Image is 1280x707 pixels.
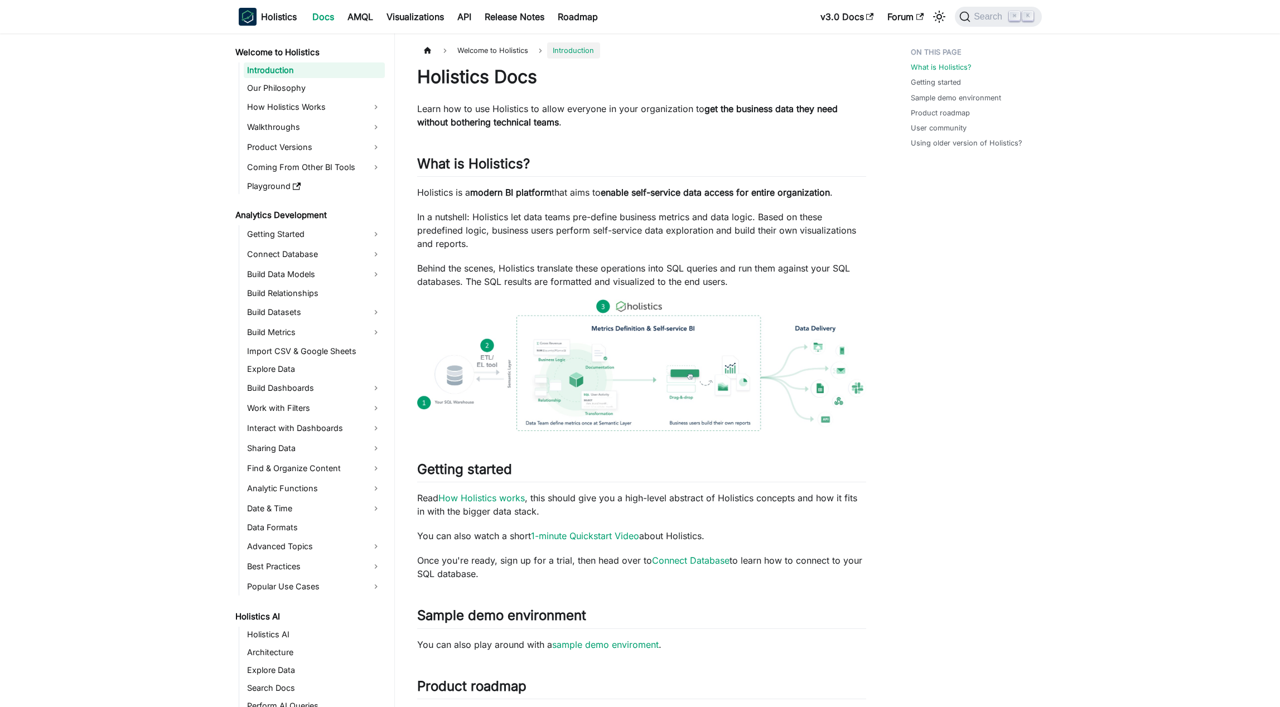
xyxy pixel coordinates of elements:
[244,379,385,397] a: Build Dashboards
[452,42,534,59] span: Welcome to Holistics
[244,62,385,78] a: Introduction
[417,210,866,250] p: In a nutshell: Holistics let data teams pre-define business metrics and data logic. Based on thes...
[244,118,385,136] a: Walkthroughs
[244,158,385,176] a: Coming From Other BI Tools
[244,323,385,341] a: Build Metrics
[470,187,552,198] strong: modern BI platform
[911,123,967,133] a: User community
[244,645,385,660] a: Architecture
[244,439,385,457] a: Sharing Data
[417,262,866,288] p: Behind the scenes, Holistics translate these operations into SQL queries and run them against you...
[239,8,297,26] a: HolisticsHolistics
[244,627,385,642] a: Holistics AI
[417,678,866,699] h2: Product roadmap
[228,33,395,707] nav: Docs sidebar
[417,66,866,88] h1: Holistics Docs
[244,80,385,96] a: Our Philosophy
[547,42,600,59] span: Introduction
[232,207,385,223] a: Analytics Development
[380,8,451,26] a: Visualizations
[244,500,385,517] a: Date & Time
[244,662,385,678] a: Explore Data
[244,480,385,497] a: Analytic Functions
[417,299,866,431] img: How Holistics fits in your Data Stack
[911,77,961,88] a: Getting started
[244,558,385,575] a: Best Practices
[244,303,385,321] a: Build Datasets
[417,42,438,59] a: Home page
[244,361,385,377] a: Explore Data
[417,529,866,543] p: You can also watch a short about Holistics.
[417,554,866,580] p: Once you're ready, sign up for a trial, then head over to to learn how to connect to your SQL dat...
[306,8,341,26] a: Docs
[239,8,257,26] img: Holistics
[417,156,866,177] h2: What is Holistics?
[244,680,385,696] a: Search Docs
[417,461,866,482] h2: Getting started
[232,609,385,624] a: Holistics AI
[881,8,930,26] a: Forum
[244,419,385,437] a: Interact with Dashboards
[417,607,866,628] h2: Sample demo environment
[244,285,385,301] a: Build Relationships
[601,187,830,198] strong: enable self-service data access for entire organization
[244,537,385,555] a: Advanced Topics
[244,98,385,116] a: How Holistics Works
[652,555,730,566] a: Connect Database
[552,639,659,650] a: sample demo enviroment
[341,8,380,26] a: AMQL
[244,178,385,194] a: Playground
[814,8,881,26] a: v3.0 Docs
[261,10,297,23] b: Holistics
[911,138,1022,148] a: Using older version of Holistics?
[232,45,385,60] a: Welcome to Holistics
[244,138,385,156] a: Product Versions
[244,265,385,283] a: Build Data Models
[911,93,1001,103] a: Sample demo environment
[970,12,1009,22] span: Search
[1022,11,1033,21] kbd: K
[244,578,385,595] a: Popular Use Cases
[417,638,866,651] p: You can also play around with a .
[1009,11,1020,21] kbd: ⌘
[438,492,525,503] a: How Holistics works
[478,8,551,26] a: Release Notes
[930,8,948,26] button: Switch between dark and light mode (currently light mode)
[531,530,639,541] a: 1-minute Quickstart Video
[244,245,385,263] a: Connect Database
[417,186,866,199] p: Holistics is a that aims to .
[244,520,385,535] a: Data Formats
[955,7,1041,27] button: Search (Command+K)
[551,8,605,26] a: Roadmap
[417,42,866,59] nav: Breadcrumbs
[244,225,385,243] a: Getting Started
[244,399,385,417] a: Work with Filters
[417,491,866,518] p: Read , this should give you a high-level abstract of Holistics concepts and how it fits in with t...
[244,459,385,477] a: Find & Organize Content
[911,108,970,118] a: Product roadmap
[911,62,972,72] a: What is Holistics?
[451,8,478,26] a: API
[244,343,385,359] a: Import CSV & Google Sheets
[417,102,866,129] p: Learn how to use Holistics to allow everyone in your organization to .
